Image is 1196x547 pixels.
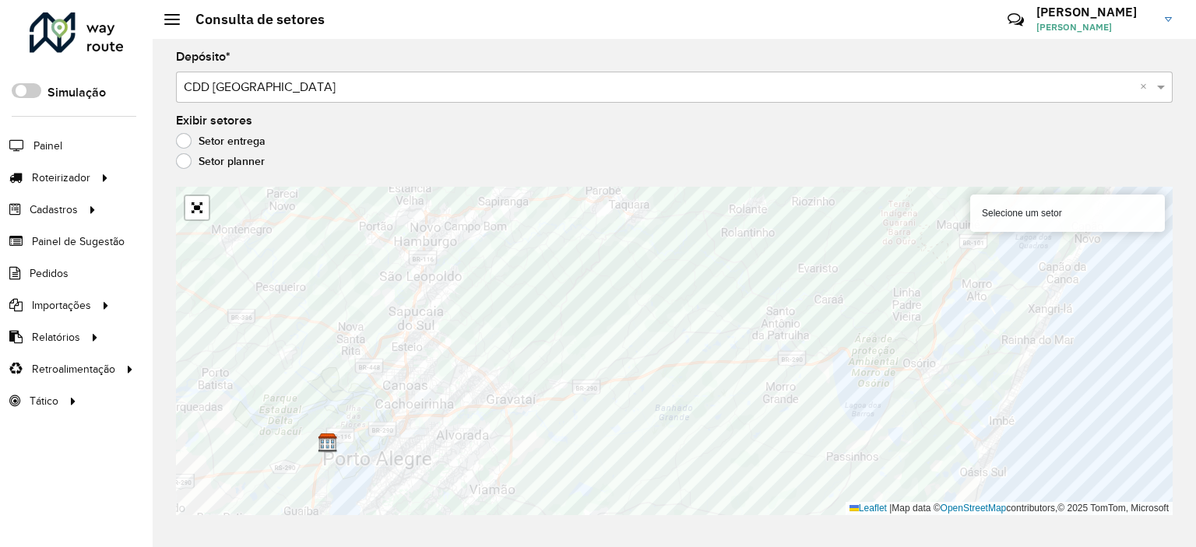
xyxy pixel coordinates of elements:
[32,170,90,186] span: Roteirizador
[30,202,78,218] span: Cadastros
[850,503,887,514] a: Leaflet
[32,329,80,345] span: Relatórios
[999,3,1032,37] a: Contato Rápido
[889,503,892,514] span: |
[30,265,69,282] span: Pedidos
[970,195,1165,232] div: Selecione um setor
[941,503,1007,514] a: OpenStreetMap
[185,196,209,219] a: Abrir mapa em tela cheia
[176,153,265,169] label: Setor planner
[32,297,91,314] span: Importações
[1140,78,1153,96] span: Clear all
[1036,20,1153,34] span: [PERSON_NAME]
[32,233,125,250] span: Painel de Sugestão
[1036,5,1153,19] h3: [PERSON_NAME]
[33,138,62,154] span: Painel
[32,361,115,377] span: Retroalimentação
[176,111,252,130] label: Exibir setores
[176,47,230,66] label: Depósito
[30,393,58,409] span: Tático
[47,83,106,102] label: Simulação
[180,11,325,28] h2: Consulta de setores
[176,133,266,149] label: Setor entrega
[846,502,1173,515] div: Map data © contributors,© 2025 TomTom, Microsoft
